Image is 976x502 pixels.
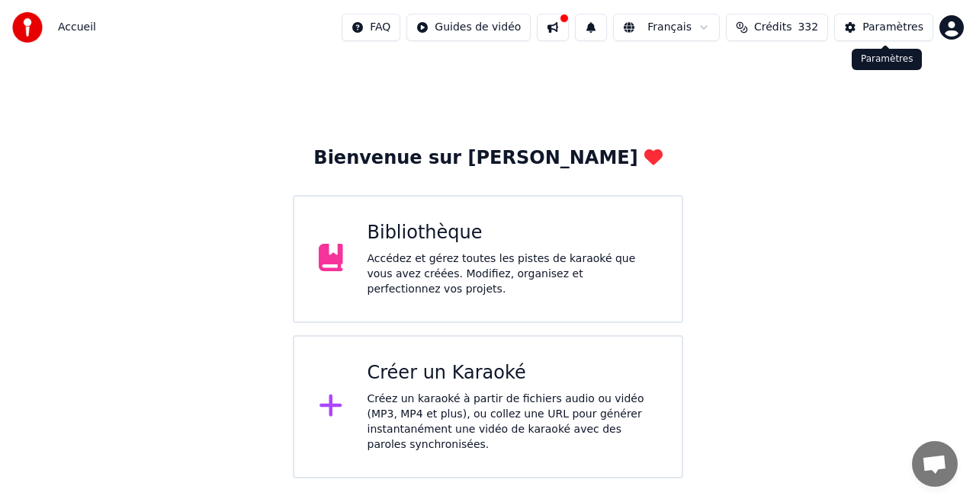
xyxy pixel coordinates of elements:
[912,441,958,487] a: Ouvrir le chat
[368,251,658,297] div: Accédez et gérez toutes les pistes de karaoké que vous avez créées. Modifiez, organisez et perfec...
[368,361,658,385] div: Créer un Karaoké
[862,20,923,35] div: Paramètres
[58,20,96,35] span: Accueil
[368,221,658,245] div: Bibliothèque
[313,146,662,171] div: Bienvenue sur [PERSON_NAME]
[406,14,531,41] button: Guides de vidéo
[834,14,933,41] button: Paramètres
[798,20,818,35] span: 332
[12,12,43,43] img: youka
[342,14,400,41] button: FAQ
[852,49,922,70] div: Paramètres
[726,14,828,41] button: Crédits332
[368,392,658,452] div: Créez un karaoké à partir de fichiers audio ou vidéo (MP3, MP4 et plus), ou collez une URL pour g...
[58,20,96,35] nav: breadcrumb
[754,20,791,35] span: Crédits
